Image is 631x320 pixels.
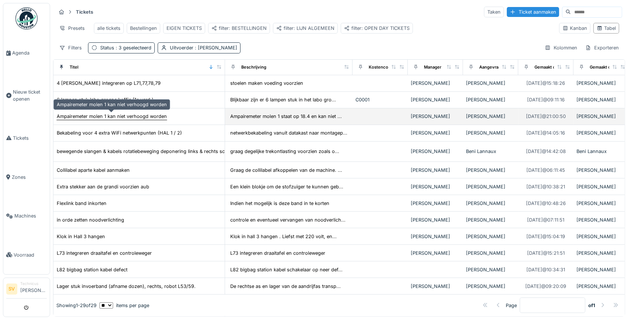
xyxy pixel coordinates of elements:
div: Extra stekker aan de grandi voorzien aub [57,183,149,190]
div: [DATE] @ 09:11:16 [527,96,565,103]
div: [PERSON_NAME] [576,129,626,136]
div: 4 [PERSON_NAME] integreren op L71,77,78,79 [57,80,161,87]
a: Machines [3,196,50,236]
div: [PERSON_NAME] [576,266,626,273]
div: Kolommen [541,42,581,53]
div: stoelen maken voeding voorzien [230,80,303,87]
div: [PERSON_NAME] [576,200,626,207]
div: bewegende slangen & kabels rotatiebeweging deponering links & rechts schuren overal tegen en trek... [57,148,325,155]
a: Voorraad [3,236,50,275]
div: Aangevraagd door [479,64,516,70]
div: Page [506,302,517,309]
div: Technicus [20,281,47,286]
div: filter: LIJN ALGEMEEN [276,25,334,32]
div: Blijkbaar zijn er 6 lampen stuk in het labo gro... [230,96,336,103]
div: [PERSON_NAME] [466,283,515,290]
div: [PERSON_NAME] [411,216,460,223]
div: L73 integreren draaitafel en controleweger [230,250,325,257]
div: [DATE] @ 14:42:08 [526,148,566,155]
div: Exporteren [582,42,622,53]
div: graag degelijke trekontlasting voorzien zoals o... [230,148,339,155]
li: SV [6,284,17,295]
div: Graag de collilabel afkoppelen van de machine. ... [230,167,342,174]
img: Badge_color-CXgf-gQk.svg [15,7,38,29]
div: Collilabel aparte kabel aanmaken [57,167,130,174]
div: [PERSON_NAME] [411,167,460,174]
div: [PERSON_NAME] [411,183,460,190]
a: Tickets [3,119,50,158]
div: [PERSON_NAME] [576,167,626,174]
div: [DATE] @ 10:38:21 [527,183,565,190]
span: : [PERSON_NAME] [193,45,237,51]
strong: of 1 [588,302,595,309]
div: [PERSON_NAME] [576,250,626,257]
div: Kostencode [369,64,393,70]
div: [PERSON_NAME] [576,183,626,190]
div: [PERSON_NAME] [576,96,626,103]
div: Filters [56,42,85,53]
div: Tabel [597,25,616,32]
span: Voorraad [14,251,47,258]
div: Beni Lannaux [466,148,515,155]
div: Ampairemeter molen 1 kan niet verhoogd worden [53,99,170,110]
div: [PERSON_NAME] [411,96,460,103]
div: Een klein blokje om de stofzuiger te kunnen geb... [230,183,343,190]
div: [PERSON_NAME] [576,283,626,290]
div: Titel [70,64,78,70]
div: C0001 [355,96,405,103]
span: : 3 geselecteerd [114,45,151,51]
div: [PERSON_NAME] [576,80,626,87]
div: Gemaakt door [590,64,617,70]
div: [PERSON_NAME] [466,113,515,120]
div: Status [100,44,151,51]
div: [PERSON_NAME] [411,250,460,257]
div: Lager stuk invoerband (afname dozen), rechts, robot L53/59. [57,283,196,290]
div: [PERSON_NAME] [466,167,515,174]
div: Kanban [562,25,587,32]
div: [PERSON_NAME] [411,80,460,87]
div: [PERSON_NAME] [466,129,515,136]
div: [DATE] @ 15:21:51 [527,250,565,257]
div: [PERSON_NAME] [576,113,626,120]
div: L82 bigbag station kabel schakelaar op neer def... [230,266,343,273]
div: [DATE] @ 10:48:26 [526,200,566,207]
a: Zones [3,157,50,196]
div: L73 integreren draaitafel en controleweger [57,250,152,257]
div: Taken [484,7,504,17]
div: [PERSON_NAME] [466,80,515,87]
div: [PERSON_NAME] [466,200,515,207]
div: [PERSON_NAME] [466,216,515,223]
div: [DATE] @ 15:18:26 [527,80,565,87]
div: [PERSON_NAME] [411,148,460,155]
div: [PERSON_NAME] [411,113,460,120]
div: Bekabeling voor 4 extra WiFi netwerkpunten (HAL 1 / 2) [57,129,182,136]
div: Showing 1 - 29 of 29 [56,302,97,309]
div: [DATE] @ 07:11:51 [527,216,565,223]
div: Indien het mogelijk is deze band in te korten [230,200,329,207]
div: Ticket aanmaken [507,7,559,17]
strong: Tickets [73,8,96,15]
div: [DATE] @ 21:00:50 [526,113,566,120]
div: [PERSON_NAME] [466,233,515,240]
div: [DATE] @ 15:04:19 [527,233,565,240]
div: netwerkbekabeling vanuit datakast naar montagep... [230,129,347,136]
div: in orde zetten noodverlichting [57,216,124,223]
span: Machines [14,212,47,219]
div: Beschrijving [241,64,266,70]
div: [PERSON_NAME] [411,283,460,290]
div: Beni Lannaux [576,148,626,155]
span: Agenda [12,49,47,56]
div: [PERSON_NAME] [411,129,460,136]
div: alle tickets [97,25,120,32]
div: [PERSON_NAME] [576,216,626,223]
div: [PERSON_NAME] [411,200,460,207]
div: Gemaakt op [534,64,558,70]
div: Presets [56,23,88,34]
div: filter: BESTELLINGEN [211,25,267,32]
span: Nieuw ticket openen [13,88,47,102]
div: Flexlink band inkorten [57,200,106,207]
div: [DATE] @ 09:20:09 [526,283,567,290]
div: [DATE] @ 06:11:45 [527,167,565,174]
div: [PERSON_NAME] [466,183,515,190]
div: Manager [424,64,441,70]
